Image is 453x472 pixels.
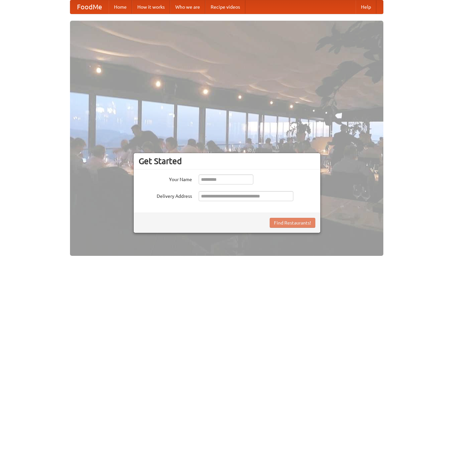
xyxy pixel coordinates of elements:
[139,156,315,166] h3: Get Started
[139,191,192,199] label: Delivery Address
[270,218,315,228] button: Find Restaurants!
[356,0,376,14] a: Help
[109,0,132,14] a: Home
[70,0,109,14] a: FoodMe
[132,0,170,14] a: How it works
[205,0,245,14] a: Recipe videos
[170,0,205,14] a: Who we are
[139,174,192,183] label: Your Name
